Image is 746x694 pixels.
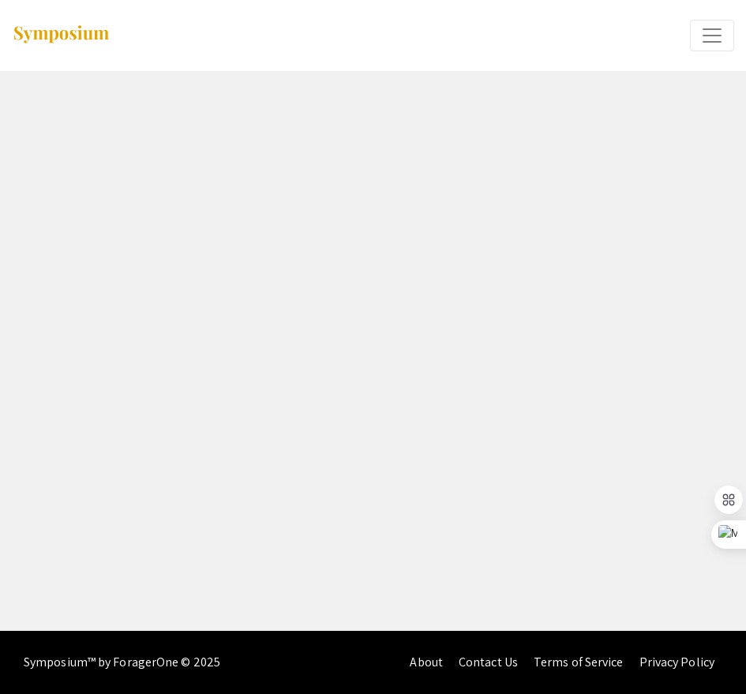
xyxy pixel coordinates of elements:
a: Contact Us [459,654,518,670]
button: Expand or Collapse Menu [690,20,734,51]
a: Terms of Service [534,654,624,670]
img: Symposium by ForagerOne [12,24,111,46]
div: Symposium™ by ForagerOne © 2025 [24,631,220,694]
a: About [410,654,443,670]
iframe: Chat [679,623,734,682]
a: Privacy Policy [639,654,714,670]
